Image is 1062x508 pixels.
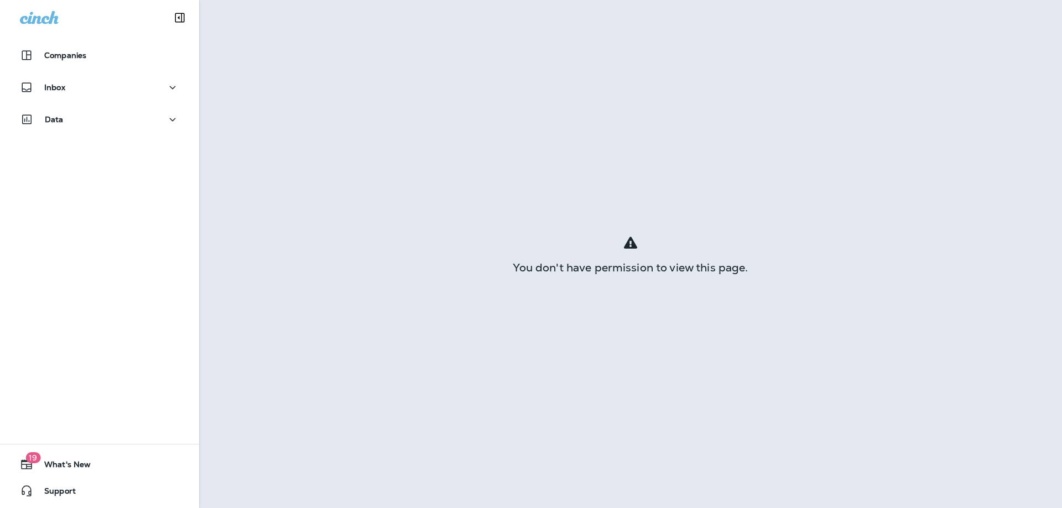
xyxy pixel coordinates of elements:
p: Companies [44,51,86,60]
div: You don't have permission to view this page. [199,263,1062,272]
p: Data [45,115,64,124]
button: 19What's New [11,453,188,475]
button: Inbox [11,76,188,98]
button: Support [11,480,188,502]
button: Data [11,108,188,130]
span: What's New [33,460,91,473]
button: Collapse Sidebar [164,7,195,29]
span: 19 [25,452,40,463]
span: Support [33,486,76,500]
p: Inbox [44,83,65,92]
button: Companies [11,44,188,66]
